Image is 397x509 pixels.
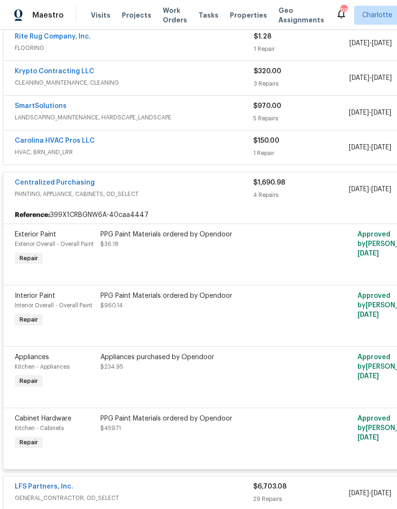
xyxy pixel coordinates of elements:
span: [DATE] [349,40,369,47]
span: Repair [16,315,42,324]
span: Geo Assignments [278,6,324,25]
span: [DATE] [357,434,379,441]
a: Rite Rug Company, Inc. [15,33,91,40]
span: Charlotte [362,10,392,20]
span: [DATE] [349,75,369,81]
b: Reference: [15,210,50,220]
span: $1,690.98 [253,179,285,186]
span: Properties [230,10,267,20]
span: [DATE] [371,109,391,116]
span: LANDSCAPING_MAINTENANCE, HARDSCAPE_LANDSCAPE [15,113,253,122]
span: Repair [16,254,42,263]
span: [DATE] [357,312,379,318]
a: Krypto Contracting LLC [15,68,94,75]
span: Exterior Paint [15,231,56,238]
div: PPG Paint Materials ordered by Opendoor [100,414,309,423]
div: 29 Repairs [253,494,348,504]
div: PPG Paint Materials ordered by Opendoor [100,291,309,301]
span: $6,703.08 [253,483,287,490]
span: - [349,73,392,83]
span: - [349,489,391,498]
span: Cabinet Hardware [15,415,71,422]
span: Projects [122,10,151,20]
span: - [349,108,391,117]
span: $150.00 [253,137,279,144]
span: [DATE] [371,186,391,193]
span: Work Orders [163,6,187,25]
a: SmartSolutions [15,103,67,109]
span: Tasks [198,12,218,19]
a: LFS Partners, Inc. [15,483,73,490]
div: 5 Repairs [253,114,348,123]
span: Maestro [32,10,64,20]
span: - [349,143,391,152]
div: Appliances purchased by Opendoor [100,352,309,362]
span: $36.18 [100,241,119,247]
span: [DATE] [371,490,391,497]
span: Interior Paint [15,293,55,299]
span: [DATE] [371,144,391,151]
div: 3 Repairs [254,79,349,88]
span: [DATE] [372,40,392,47]
a: Centralized Purchasing [15,179,95,186]
span: $459.71 [100,425,121,431]
span: PAINTING, APPLIANCE, CABINETS, OD_SELECT [15,189,253,199]
span: $970.00 [253,103,281,109]
span: - [349,185,391,194]
div: 1 Repair [254,44,349,54]
span: [DATE] [357,373,379,380]
div: 99 [340,6,347,15]
span: Kitchen - Cabinets [15,425,64,431]
div: 4 Repairs [253,190,348,200]
span: [DATE] [349,490,369,497]
span: HVAC, BRN_AND_LRR [15,147,253,157]
span: $234.95 [100,364,123,370]
span: FLOORING [15,43,254,53]
span: $960.14 [100,303,123,308]
span: $1.28 [254,33,271,40]
span: - [349,39,392,48]
span: Visits [91,10,110,20]
span: [DATE] [349,186,369,193]
span: Appliances [15,354,49,361]
span: [DATE] [357,250,379,257]
span: Interior Overall - Overall Paint [15,303,92,308]
span: Repair [16,438,42,447]
span: $320.00 [254,68,281,75]
a: Carolina HVAC Pros LLC [15,137,95,144]
span: GENERAL_CONTRACTOR, OD_SELECT [15,493,253,503]
span: [DATE] [349,144,369,151]
div: PPG Paint Materials ordered by Opendoor [100,230,309,239]
span: [DATE] [372,75,392,81]
span: CLEANING_MAINTENANCE, CLEANING [15,78,254,88]
span: [DATE] [349,109,369,116]
span: Exterior Overall - Overall Paint [15,241,94,247]
span: Kitchen - Appliances [15,364,69,370]
span: Repair [16,376,42,386]
div: 1 Repair [253,148,348,158]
